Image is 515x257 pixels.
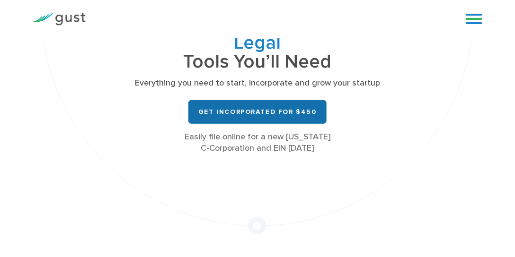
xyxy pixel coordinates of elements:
[33,13,86,26] img: Gust Logo
[100,17,415,71] h1: All the Tools You’ll Need
[100,131,415,154] div: Easily file online for a new [US_STATE] C-Corporation and EIN [DATE]
[100,77,415,89] p: Everything you need to start, incorporate and grow your startup
[100,34,415,53] span: Legal
[188,100,327,124] a: Get Incorporated for $450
